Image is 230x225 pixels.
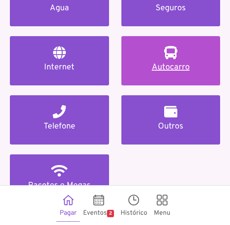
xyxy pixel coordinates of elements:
[10,36,109,85] a: Internet
[20,62,99,72] h5: Internet
[20,122,99,131] h5: Telefone
[56,189,80,222] a: Pagar
[131,122,211,131] h5: Outros
[151,189,174,221] a: Menu
[117,189,151,221] a: Histórico
[131,3,211,13] h5: Seguros
[107,210,114,217] span: 2
[10,154,109,204] a: Pacotes e Megas
[20,3,99,13] h5: Agua
[121,95,221,145] a: Outros
[121,36,221,85] a: Autocarro
[20,181,99,191] h5: Pacotes e Megas
[10,95,109,145] a: Telefone
[131,62,211,72] h5: Autocarro
[80,189,117,221] a: Eventos2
